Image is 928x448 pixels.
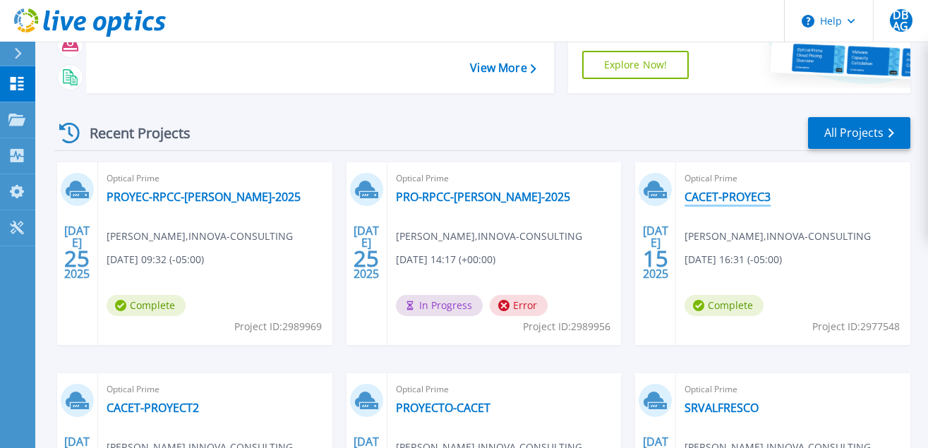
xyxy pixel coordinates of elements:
a: All Projects [808,117,910,149]
span: Complete [685,295,764,316]
span: 25 [64,253,90,265]
span: 15 [643,253,668,265]
span: Optical Prime [107,171,324,186]
a: Explore Now! [582,51,689,79]
div: [DATE] 2025 [353,226,380,278]
span: [PERSON_NAME] , INNOVA-CONSULTING [685,229,871,244]
span: Optical Prime [396,382,613,397]
span: Optical Prime [685,382,902,397]
span: Error [490,295,548,316]
span: 25 [354,253,379,265]
a: CACET-PROYEC3 [685,190,771,204]
span: Optical Prime [107,382,324,397]
span: Project ID: 2989969 [234,319,322,334]
span: [DATE] 16:31 (-05:00) [685,252,782,267]
a: PROYEC-RPCC-[PERSON_NAME]-2025 [107,190,301,204]
a: View More [470,61,536,75]
div: Recent Projects [54,116,210,150]
span: [DATE] 14:17 (+00:00) [396,252,495,267]
div: [DATE] 2025 [642,226,669,278]
span: DBAG [890,9,912,32]
span: [DATE] 09:32 (-05:00) [107,252,204,267]
a: PROYECTO-CACET [396,401,490,415]
span: [PERSON_NAME] , INNOVA-CONSULTING [107,229,293,244]
a: CACET-PROYECT2 [107,401,199,415]
span: In Progress [396,295,483,316]
span: Optical Prime [685,171,902,186]
span: Complete [107,295,186,316]
div: [DATE] 2025 [64,226,90,278]
span: Project ID: 2977548 [812,319,900,334]
span: Project ID: 2989956 [523,319,610,334]
span: Optical Prime [396,171,613,186]
a: SRVALFRESCO [685,401,759,415]
span: [PERSON_NAME] , INNOVA-CONSULTING [396,229,582,244]
a: PRO-RPCC-[PERSON_NAME]-2025 [396,190,570,204]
